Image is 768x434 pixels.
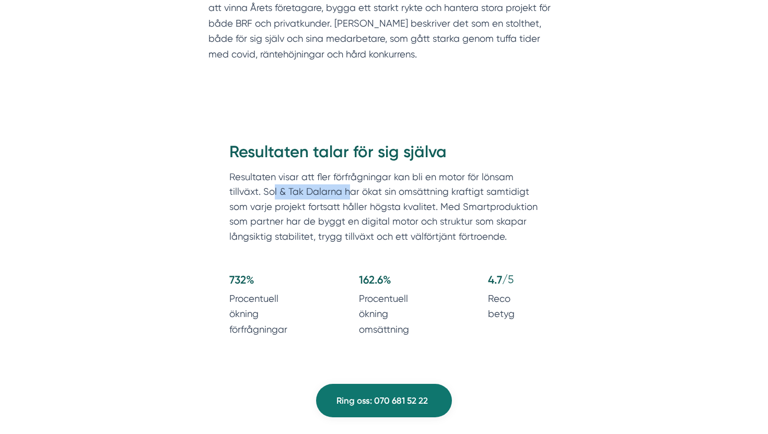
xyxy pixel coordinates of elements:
[359,291,438,337] p: Procentuell ökning omsättning
[316,384,452,417] a: Ring oss: 070 681 52 22
[229,272,309,291] h4: %
[488,272,502,287] span: 4.7
[229,170,539,249] p: Resultaten visar att fler förfrågningar kan bli en motor för lönsam tillväxt. Sol & Tak Dalarna h...
[359,273,383,286] span: 162.6
[336,394,428,408] span: Ring oss: 070 681 52 22
[229,291,309,337] p: Procentuell ökning förfrågningar
[229,140,539,170] h2: Resultaten talar för sig själva
[359,272,438,291] h4: %
[229,273,246,286] span: 732
[502,272,514,287] div: /5
[488,291,539,322] p: Reco betyg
